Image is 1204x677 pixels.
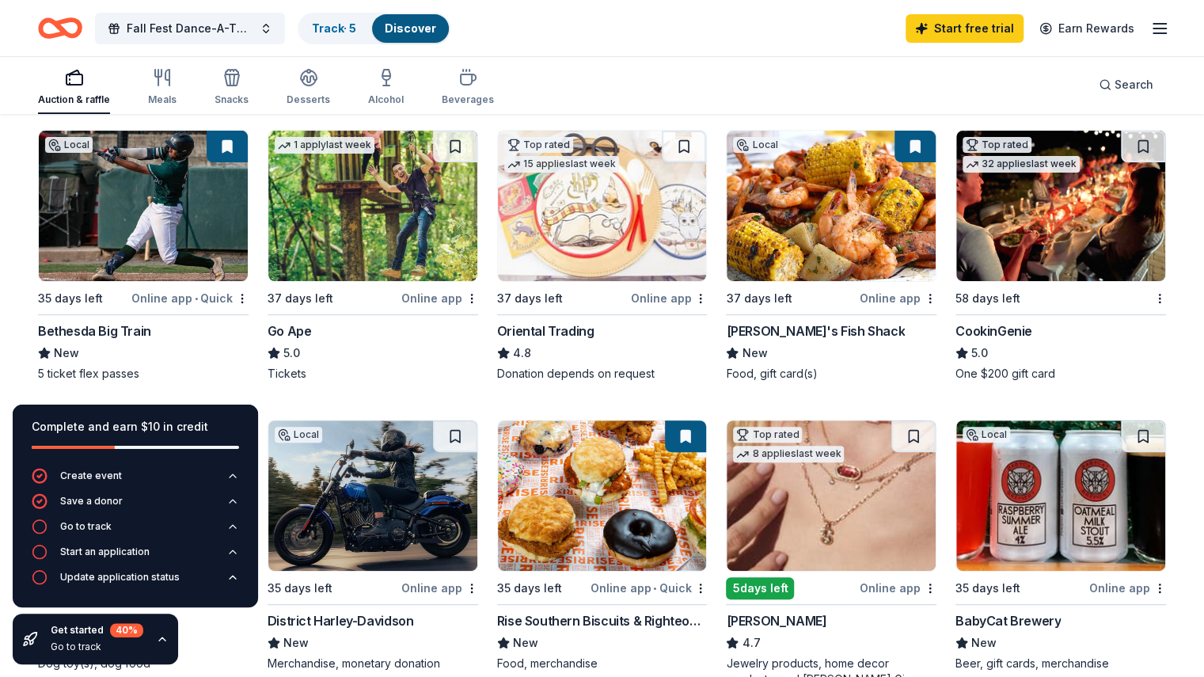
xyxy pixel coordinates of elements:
[1086,69,1166,101] button: Search
[268,289,333,308] div: 37 days left
[39,131,248,281] img: Image for Bethesda Big Train
[38,62,110,114] button: Auction & raffle
[955,611,1061,630] div: BabyCat Brewery
[742,344,767,363] span: New
[497,366,708,382] div: Donation depends on request
[312,21,356,35] a: Track· 5
[45,137,93,153] div: Local
[956,420,1165,571] img: Image for BabyCat Brewery
[283,633,309,652] span: New
[385,21,436,35] a: Discover
[268,130,478,382] a: Image for Go Ape1 applylast week37 days leftOnline appGo Ape5.0Tickets
[727,420,936,571] img: Image for Kendra Scott
[32,468,239,493] button: Create event
[60,470,122,482] div: Create event
[955,321,1032,340] div: CookinGenie
[38,130,249,382] a: Image for Bethesda Big TrainLocal35 days leftOnline app•QuickBethesda Big TrainNew5 ticket flex p...
[131,288,249,308] div: Online app Quick
[733,446,844,462] div: 8 applies last week
[906,14,1024,43] a: Start free trial
[32,417,239,436] div: Complete and earn $10 in credit
[497,579,562,598] div: 35 days left
[95,13,285,44] button: Fall Fest Dance-A-Thon
[268,579,332,598] div: 35 days left
[38,321,151,340] div: Bethesda Big Train
[963,427,1010,443] div: Local
[268,656,478,671] div: Merchandise, monetary donation
[195,292,198,305] span: •
[955,420,1166,671] a: Image for BabyCat BreweryLocal35 days leftOnline appBabyCat BreweryNewBeer, gift cards, merchandise
[726,289,792,308] div: 37 days left
[38,366,249,382] div: 5 ticket flex passes
[497,420,708,671] a: Image for Rise Southern Biscuits & Righteous Chicken35 days leftOnline app•QuickRise Southern Bis...
[287,62,330,114] button: Desserts
[38,93,110,106] div: Auction & raffle
[955,656,1166,671] div: Beer, gift cards, merchandise
[497,289,563,308] div: 37 days left
[955,289,1020,308] div: 58 days left
[283,344,300,363] span: 5.0
[726,611,826,630] div: [PERSON_NAME]
[401,578,478,598] div: Online app
[442,93,494,106] div: Beverages
[963,137,1031,153] div: Top rated
[268,131,477,281] img: Image for Go Ape
[498,420,707,571] img: Image for Rise Southern Biscuits & Righteous Chicken
[268,321,312,340] div: Go Ape
[268,611,413,630] div: District Harley-Davidson
[513,344,531,363] span: 4.8
[955,579,1020,598] div: 35 days left
[148,62,177,114] button: Meals
[504,156,619,173] div: 15 applies last week
[971,633,997,652] span: New
[733,137,781,153] div: Local
[727,131,936,281] img: Image for Ford's Fish Shack
[148,93,177,106] div: Meals
[60,571,180,584] div: Update application status
[38,289,103,308] div: 35 days left
[513,633,538,652] span: New
[1115,75,1153,94] span: Search
[401,288,478,308] div: Online app
[110,623,143,637] div: 40 %
[498,131,707,281] img: Image for Oriental Trading
[726,130,936,382] a: Image for Ford's Fish ShackLocal37 days leftOnline app[PERSON_NAME]'s Fish ShackNewFood, gift car...
[653,582,656,595] span: •
[733,427,802,443] div: Top rated
[963,156,1080,173] div: 32 applies last week
[368,93,404,106] div: Alcohol
[742,633,760,652] span: 4.7
[298,13,450,44] button: Track· 5Discover
[268,420,478,671] a: Image for District Harley-DavidsonLocal35 days leftOnline appDistrict Harley-DavidsonNewMerchandi...
[630,288,707,308] div: Online app
[971,344,988,363] span: 5.0
[38,10,82,47] a: Home
[54,344,79,363] span: New
[497,321,594,340] div: Oriental Trading
[60,520,112,533] div: Go to track
[287,93,330,106] div: Desserts
[32,544,239,569] button: Start an application
[442,62,494,114] button: Beverages
[1030,14,1144,43] a: Earn Rewards
[956,131,1165,281] img: Image for CookinGenie
[32,493,239,519] button: Save a donor
[215,62,249,114] button: Snacks
[955,130,1166,382] a: Image for CookinGenieTop rated32 applieslast week58 days leftCookinGenie5.0One $200 gift card
[60,546,150,558] div: Start an application
[127,19,253,38] span: Fall Fest Dance-A-Thon
[726,321,905,340] div: [PERSON_NAME]'s Fish Shack
[32,569,239,595] button: Update application status
[497,130,708,382] a: Image for Oriental TradingTop rated15 applieslast week37 days leftOnline appOriental Trading4.8Do...
[955,366,1166,382] div: One $200 gift card
[504,137,573,153] div: Top rated
[32,519,239,544] button: Go to track
[590,578,707,598] div: Online app Quick
[268,420,477,571] img: Image for District Harley-Davidson
[726,577,794,599] div: 5 days left
[60,495,123,508] div: Save a donor
[51,623,143,637] div: Get started
[860,578,936,598] div: Online app
[726,366,936,382] div: Food, gift card(s)
[1089,578,1166,598] div: Online app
